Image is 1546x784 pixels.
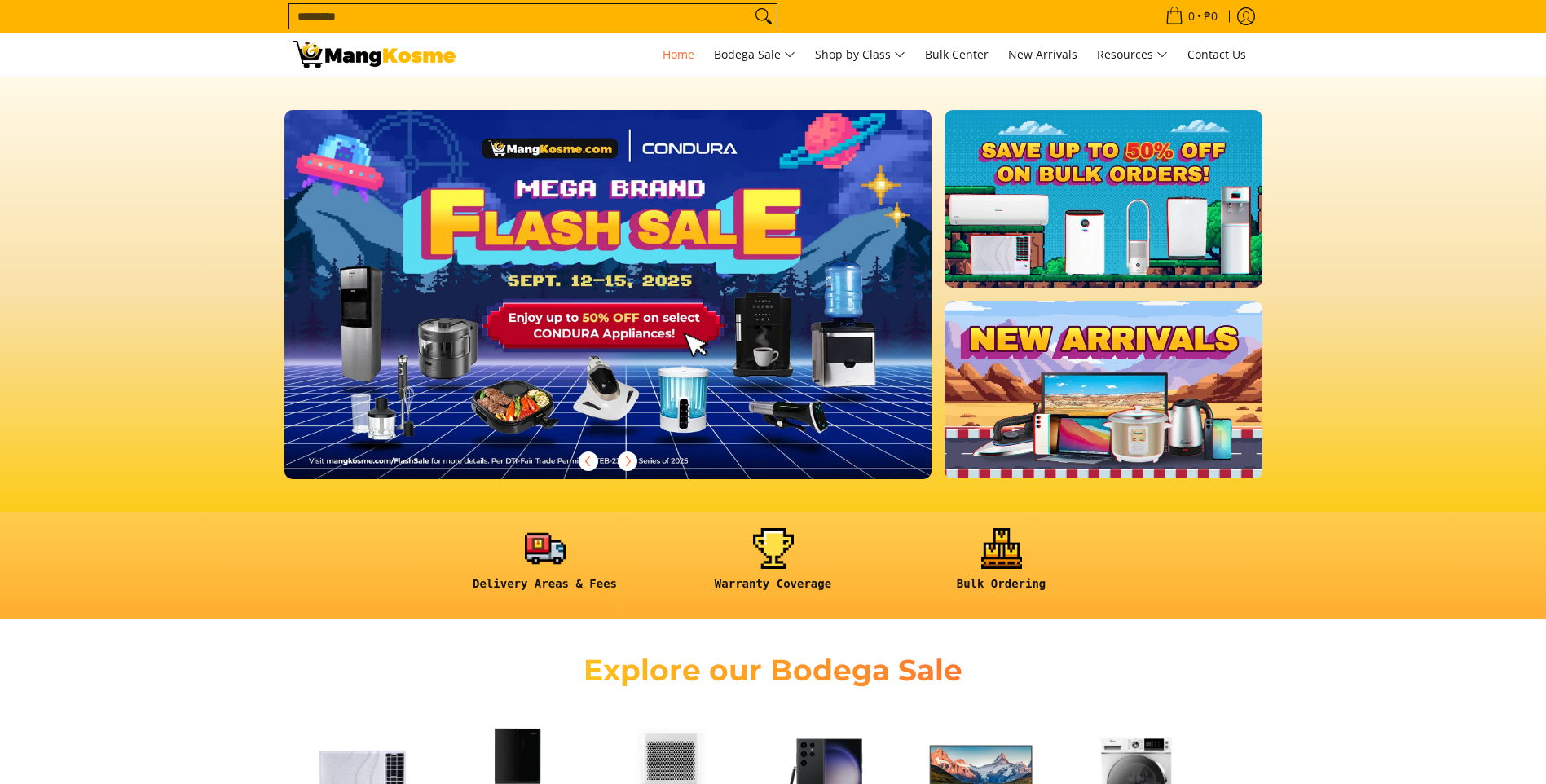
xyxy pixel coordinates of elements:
span: 0 [1186,11,1197,22]
span: Bodega Sale [714,45,795,65]
a: Home [654,33,703,77]
span: Contact Us [1187,46,1246,62]
a: Resources [1089,33,1176,77]
span: New Arrivals [1008,46,1077,62]
a: <h6><strong>Bulk Ordering</strong></h6> [896,528,1108,604]
a: Contact Us [1179,33,1254,77]
button: Previous [570,443,606,479]
a: Shop by Class [807,33,914,77]
span: ₱0 [1201,11,1220,22]
span: Shop by Class [815,45,905,65]
span: • [1161,7,1222,25]
a: New Arrivals [1000,33,1086,77]
a: <h6><strong>Warranty Coverage</strong></h6> [667,528,879,604]
img: Desktop homepage 29339654 2507 42fb b9ff a0650d39e9ed [284,110,932,479]
img: Mang Kosme: Your Home Appliances Warehouse Sale Partner! [293,41,456,68]
nav: Main Menu [472,33,1254,77]
span: Home [663,46,694,62]
span: Bulk Center [925,46,989,62]
span: Resources [1097,45,1168,65]
a: Bulk Center [917,33,997,77]
h2: Explore our Bodega Sale [537,652,1010,689]
a: <h6><strong>Delivery Areas & Fees</strong></h6> [439,528,651,604]
a: Bodega Sale [706,33,804,77]
button: Search [751,4,777,29]
button: Next [610,443,645,479]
